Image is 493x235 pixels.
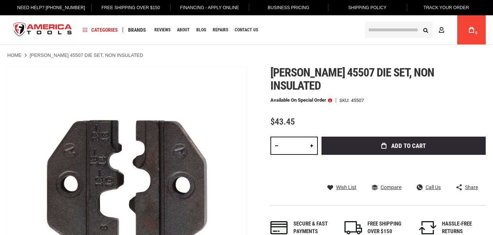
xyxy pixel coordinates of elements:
[327,184,357,191] a: Wish List
[270,117,295,127] span: $43.45
[193,25,209,35] a: Blog
[213,28,228,32] span: Repairs
[196,28,206,32] span: Blog
[174,25,193,35] a: About
[417,184,441,191] a: Call Us
[425,185,441,190] span: Call Us
[381,185,401,190] span: Compare
[465,15,478,44] a: 0
[83,27,118,32] span: Categories
[151,25,174,35] a: Reviews
[7,52,22,59] a: Home
[231,25,261,35] a: Contact Us
[270,221,288,234] img: payments
[320,157,487,160] iframe: Secure express checkout frame
[419,23,432,37] button: Search
[391,143,426,149] span: Add to Cart
[7,16,78,44] img: America Tools
[7,16,78,44] a: store logo
[177,28,190,32] span: About
[235,28,258,32] span: Contact Us
[344,221,362,234] img: shipping
[348,5,386,10] span: Shipping Policy
[339,98,351,103] strong: SKU
[80,25,121,35] a: Categories
[321,137,486,155] button: Add to Cart
[419,221,436,234] img: returns
[351,98,364,103] div: 45507
[465,185,478,190] span: Share
[336,185,357,190] span: Wish List
[30,52,143,58] strong: [PERSON_NAME] 45507 DIE SET, NON INSULATED
[475,31,477,35] span: 0
[209,25,231,35] a: Repairs
[125,25,149,35] a: Brands
[270,98,332,103] p: Available on Special Order
[270,66,434,93] span: [PERSON_NAME] 45507 die set, non insulated
[372,184,401,191] a: Compare
[128,27,146,32] span: Brands
[154,28,170,32] span: Reviews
